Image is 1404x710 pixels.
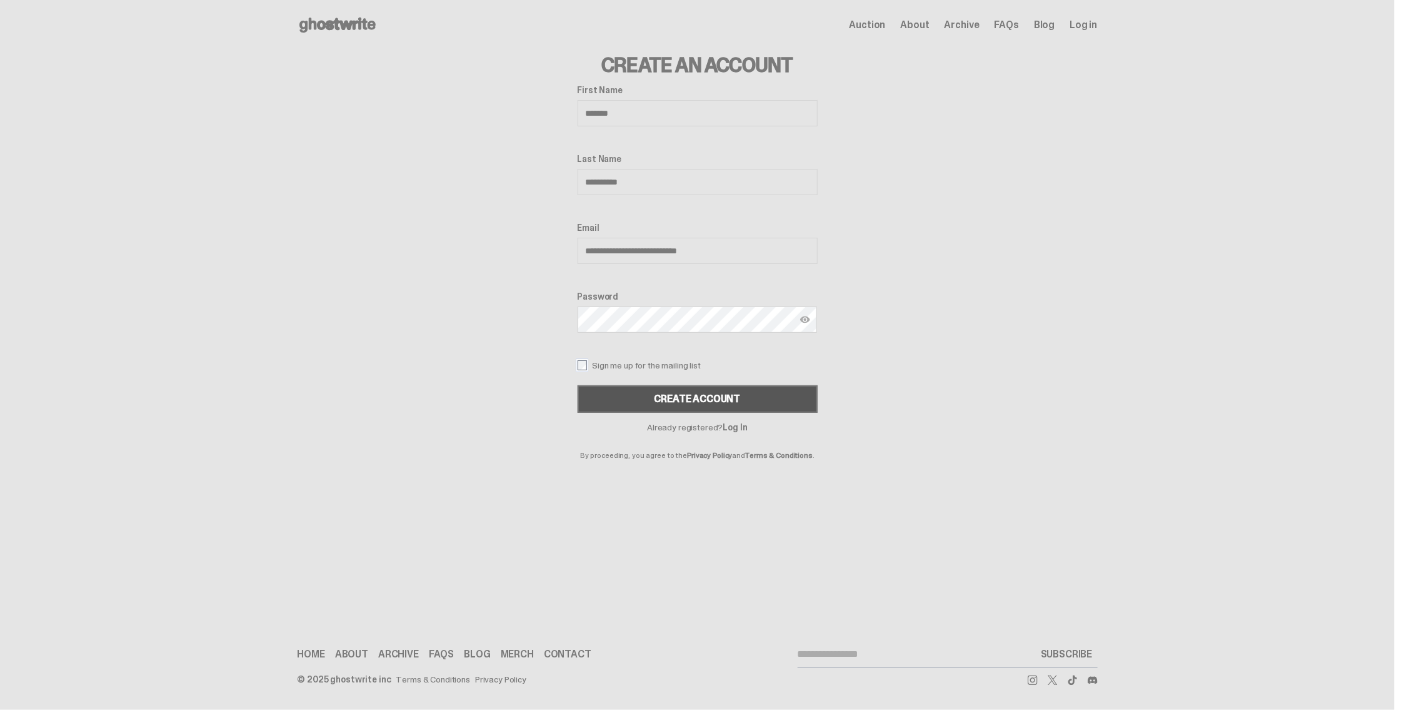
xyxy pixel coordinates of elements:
button: Create Account [578,385,818,413]
a: FAQs [995,20,1019,30]
h3: Create an Account [578,55,818,75]
a: About [901,20,930,30]
label: Email [578,223,818,233]
a: Terms & Conditions [396,675,470,684]
label: First Name [578,85,818,95]
a: Privacy Policy [475,675,526,684]
input: Sign me up for the mailing list [578,360,588,370]
p: By proceeding, you agree to the and . [578,432,818,459]
a: About [335,650,368,660]
a: Archive [945,20,980,30]
img: Show password [800,315,810,325]
a: Archive [378,650,419,660]
a: Blog [464,650,490,660]
a: Blog [1034,20,1055,30]
a: Contact [544,650,591,660]
a: Merch [501,650,534,660]
a: Privacy Policy [687,450,732,460]
label: Sign me up for the mailing list [578,360,818,370]
div: © 2025 ghostwrite inc [298,675,391,684]
a: Home [298,650,325,660]
a: Auction [850,20,886,30]
a: Terms & Conditions [745,450,813,460]
label: Password [578,292,818,302]
a: FAQs [429,650,454,660]
div: Create Account [654,394,741,404]
a: Log in [1070,20,1097,30]
a: Log In [723,422,748,433]
p: Already registered? [578,423,818,432]
label: Last Name [578,154,818,164]
button: SUBSCRIBE [1036,642,1098,667]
